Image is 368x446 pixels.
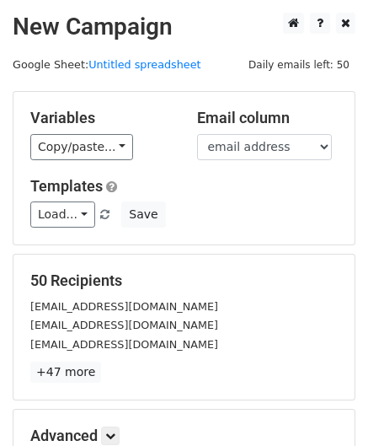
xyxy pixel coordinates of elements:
h5: Advanced [30,427,338,445]
a: Daily emails left: 50 [243,58,355,71]
small: Google Sheet: [13,58,201,71]
a: Untitled spreadsheet [88,58,200,71]
h2: New Campaign [13,13,355,41]
a: Load... [30,202,95,228]
small: [EMAIL_ADDRESS][DOMAIN_NAME] [30,300,218,313]
a: +47 more [30,362,101,383]
small: [EMAIL_ADDRESS][DOMAIN_NAME] [30,338,218,351]
h5: Email column [197,109,339,127]
h5: Variables [30,109,172,127]
span: Daily emails left: 50 [243,56,355,74]
h5: 50 Recipients [30,271,338,290]
a: Templates [30,177,103,195]
small: [EMAIL_ADDRESS][DOMAIN_NAME] [30,319,218,331]
a: Copy/paste... [30,134,133,160]
button: Save [121,202,165,228]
